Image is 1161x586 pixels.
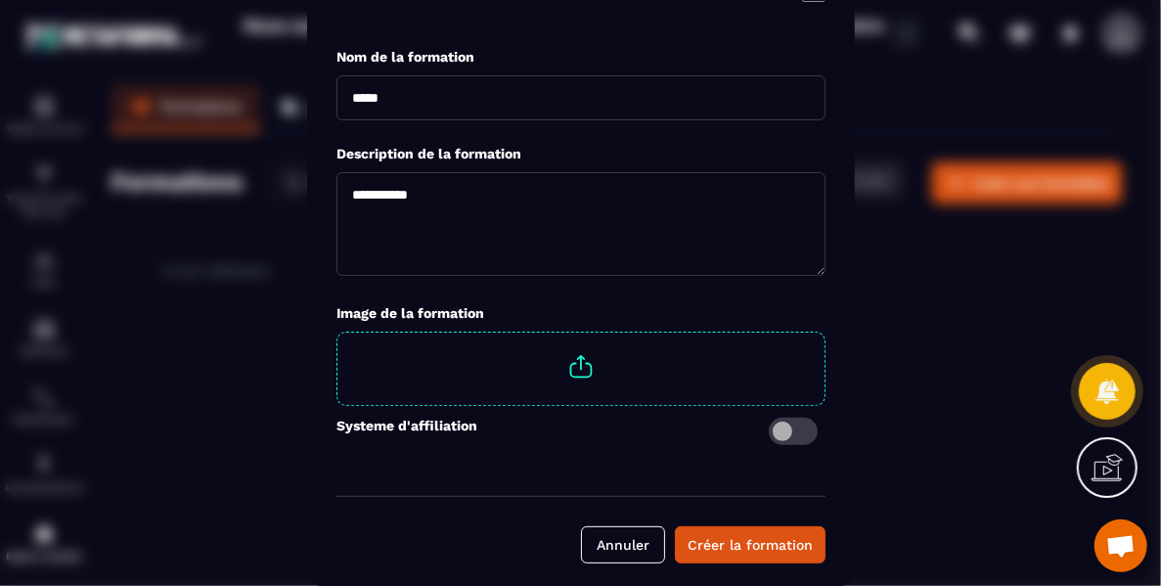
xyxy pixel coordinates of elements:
label: Nom de la formation [336,49,474,65]
label: Description de la formation [336,146,521,161]
button: Créer la formation [675,526,826,563]
label: Image de la formation [336,305,484,321]
button: Annuler [581,526,665,563]
div: Ouvrir le chat [1094,519,1147,572]
label: Systeme d'affiliation [336,418,477,445]
div: Créer la formation [688,535,813,555]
